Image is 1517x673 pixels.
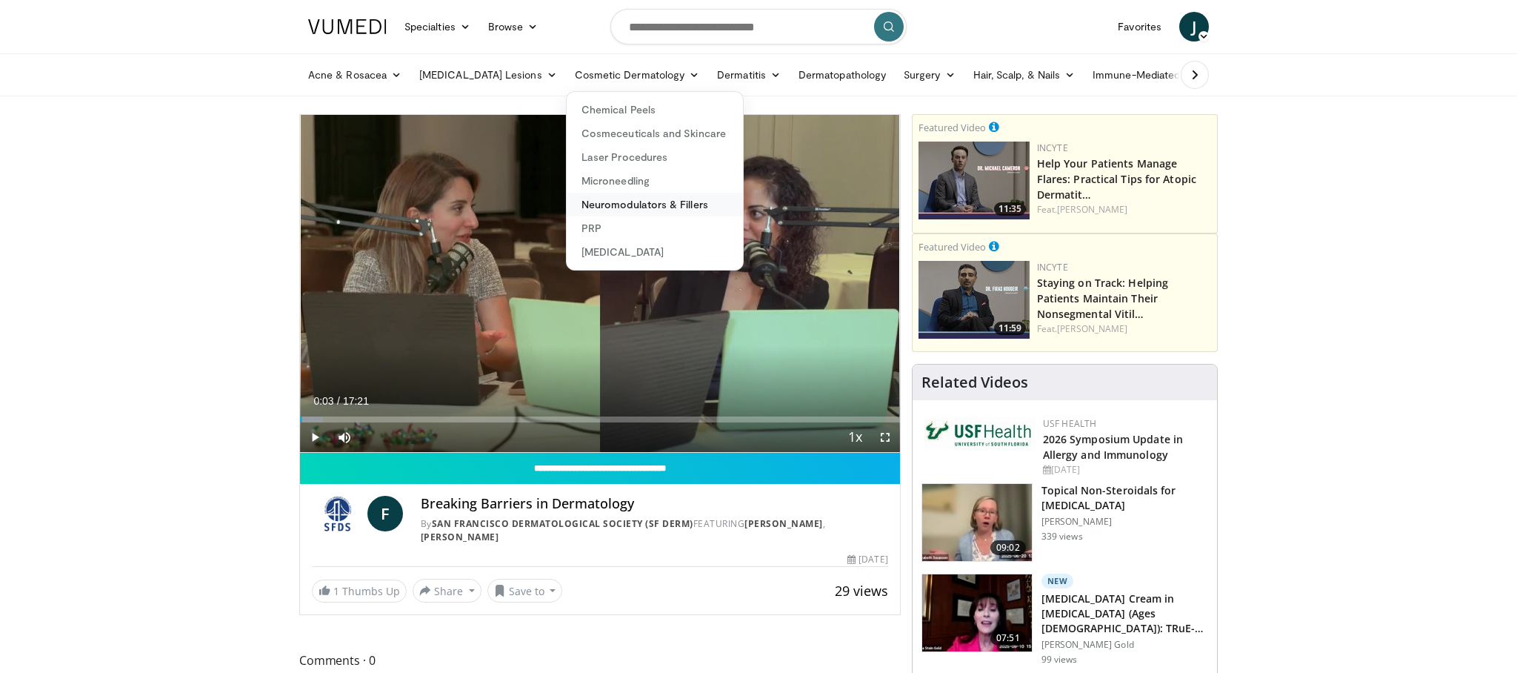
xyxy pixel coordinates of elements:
div: Feat. [1037,203,1211,216]
span: 11:35 [994,202,1026,216]
img: 1c16d693-d614-4af5-8a28-e4518f6f5791.150x105_q85_crop-smart_upscale.jpg [922,574,1032,652]
button: Mute [330,422,359,452]
a: Incyte [1037,261,1068,273]
span: 09:02 [990,540,1026,555]
a: [MEDICAL_DATA] Lesions [410,60,566,90]
a: 11:59 [918,261,1030,339]
a: [PERSON_NAME] [1057,203,1127,216]
a: San Francisco Dermatological Society (SF Derm) [432,517,693,530]
div: [DATE] [1043,463,1205,477]
a: Immune-Mediated [1084,60,1204,90]
img: VuMedi Logo [308,19,387,34]
a: Cosmetic Dermatology [566,60,708,90]
span: 11:59 [994,322,1026,335]
button: Playback Rate [841,422,870,452]
h4: Related Videos [921,374,1028,391]
a: 11:35 [918,142,1030,219]
a: USF Health [1043,417,1097,430]
h3: Topical Non-Steroidals for [MEDICAL_DATA] [1041,483,1208,513]
a: Incyte [1037,142,1068,154]
a: Dermatopathology [790,60,895,90]
a: Dermatitis [708,60,790,90]
img: 6ba8804a-8538-4002-95e7-a8f8012d4a11.png.150x105_q85_autocrop_double_scale_upscale_version-0.2.jpg [924,417,1036,450]
a: Surgery [895,60,964,90]
span: 07:51 [990,631,1026,646]
a: Microneedling [567,169,743,193]
small: Featured Video [918,121,986,134]
span: Comments 0 [299,651,901,670]
a: 09:02 Topical Non-Steroidals for [MEDICAL_DATA] [PERSON_NAME] 339 views [921,483,1208,562]
a: 1 Thumbs Up [312,580,407,603]
a: F [367,496,403,531]
div: [DATE] [847,553,887,566]
a: [MEDICAL_DATA] [567,240,743,264]
div: By FEATURING , [421,517,888,544]
button: Share [413,579,481,603]
div: Feat. [1037,322,1211,336]
p: [PERSON_NAME] Gold [1041,639,1208,651]
button: Fullscreen [870,422,900,452]
small: Featured Video [918,240,986,253]
img: fe0751a3-754b-4fa7-bfe3-852521745b57.png.150x105_q85_crop-smart_upscale.jpg [918,261,1030,339]
p: 339 views [1041,531,1083,543]
a: 2026 Symposium Update in Allergy and Immunology [1043,432,1183,462]
img: 34a4b5e7-9a28-40cd-b963-80fdb137f70d.150x105_q85_crop-smart_upscale.jpg [922,484,1032,561]
a: Chemical Peels [567,98,743,122]
a: [PERSON_NAME] [421,531,499,543]
a: [PERSON_NAME] [1057,322,1127,335]
p: [PERSON_NAME] [1041,516,1208,528]
p: New [1041,574,1074,589]
a: Browse [479,12,547,42]
button: Save to [487,579,563,603]
a: Favorites [1109,12,1170,42]
a: PRP [567,216,743,240]
a: Staying on Track: Helping Patients Maintain Their Nonsegmental Vitil… [1037,276,1169,321]
a: Hair, Scalp, & Nails [964,60,1084,90]
input: Search topics, interventions [610,9,907,44]
a: Neuromodulators & Fillers [567,193,743,216]
img: San Francisco Dermatological Society (SF Derm) [312,496,361,531]
a: J [1179,12,1209,42]
a: Cosmeceuticals and Skincare [567,122,743,145]
span: 0:03 [313,395,333,407]
span: / [337,395,340,407]
h4: Breaking Barriers in Dermatology [421,496,888,512]
span: 1 [333,584,339,598]
a: 07:51 New [MEDICAL_DATA] Cream in [MEDICAL_DATA] (Ages [DEMOGRAPHIC_DATA]): TRuE-AD3 Results [PER... [921,574,1208,666]
span: 17:21 [343,395,369,407]
img: 601112bd-de26-4187-b266-f7c9c3587f14.png.150x105_q85_crop-smart_upscale.jpg [918,142,1030,219]
button: Play [300,422,330,452]
a: Acne & Rosacea [299,60,410,90]
a: Help Your Patients Manage Flares: Practical Tips for Atopic Dermatit… [1037,156,1196,202]
div: Progress Bar [300,417,900,422]
h3: [MEDICAL_DATA] Cream in [MEDICAL_DATA] (Ages [DEMOGRAPHIC_DATA]): TRuE-AD3 Results [1041,591,1208,636]
p: 99 views [1041,654,1078,666]
span: 29 views [835,582,888,600]
a: [PERSON_NAME] [744,517,823,530]
a: Specialties [396,12,479,42]
a: Laser Procedures [567,145,743,169]
video-js: Video Player [300,115,900,453]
